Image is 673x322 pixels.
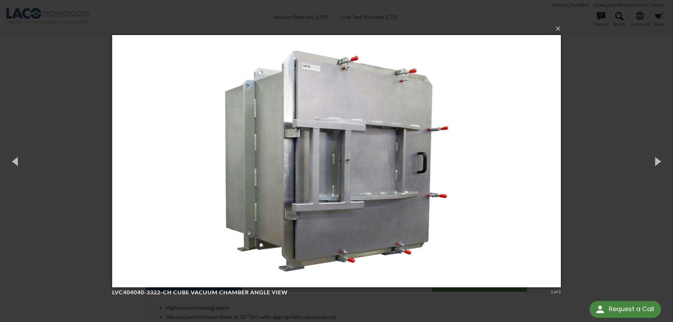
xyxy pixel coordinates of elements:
div: 1 of 2 [551,289,561,295]
button: Next (Right arrow key) [641,142,673,180]
div: Request a Call [609,301,654,317]
img: LVC404040-3322-CH Cube Vacuum Chamber angle view [112,21,561,301]
button: × [114,21,563,36]
h4: LVC404040-3322-CH Cube Vacuum Chamber angle view [112,289,548,296]
img: round button [594,304,606,315]
div: Request a Call [590,301,661,318]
